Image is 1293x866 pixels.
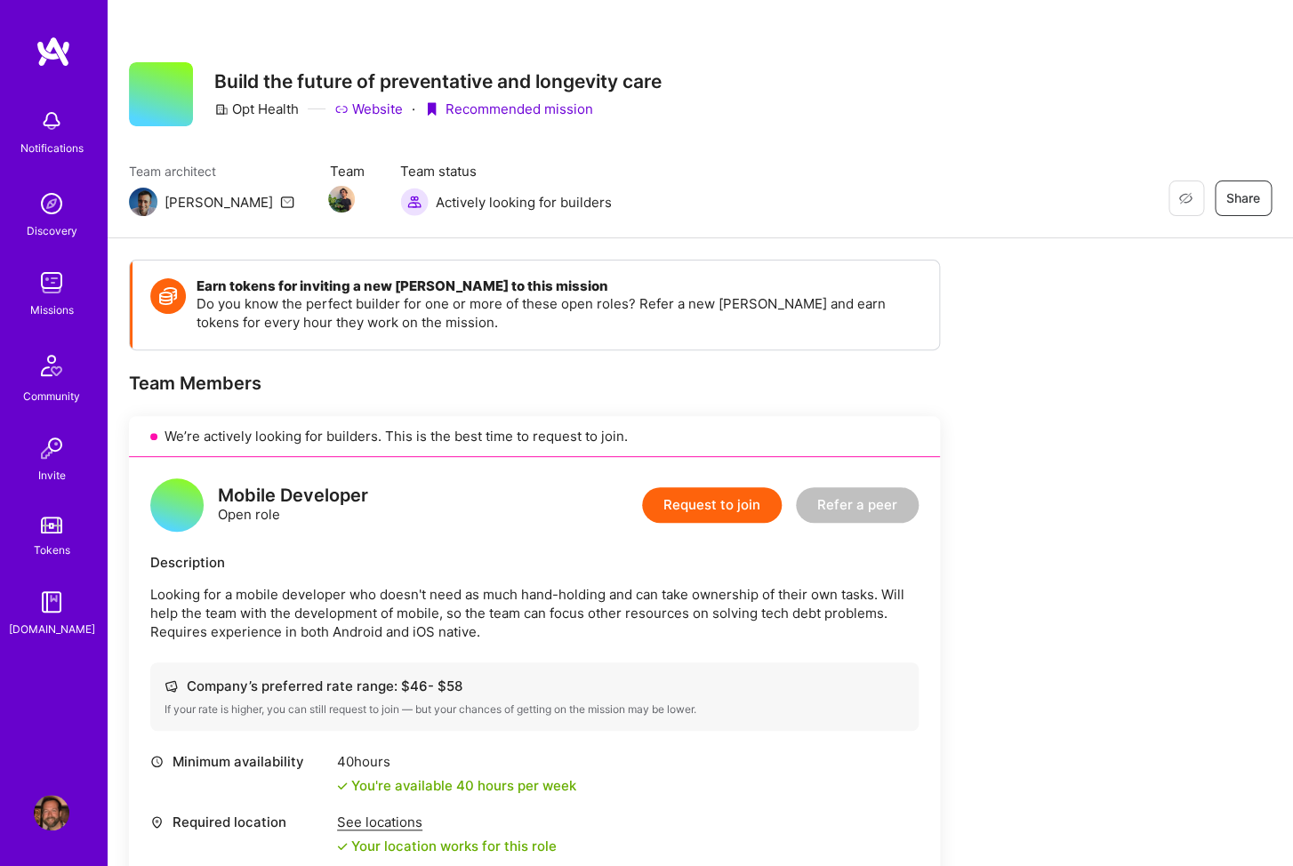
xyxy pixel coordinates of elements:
[412,100,415,118] div: ·
[1226,189,1260,207] span: Share
[129,188,157,216] img: Team Architect
[424,100,593,118] div: Recommended mission
[165,193,273,212] div: [PERSON_NAME]
[34,795,69,830] img: User Avatar
[337,841,348,852] i: icon Check
[330,162,365,180] span: Team
[337,837,557,855] div: Your location works for this role
[436,193,612,212] span: Actively looking for builders
[218,486,368,505] div: Mobile Developer
[129,372,940,395] div: Team Members
[197,294,921,332] p: Do you know the perfect builder for one or more of these open roles? Refer a new [PERSON_NAME] an...
[337,752,576,771] div: 40 hours
[150,553,919,572] div: Description
[796,487,919,523] button: Refer a peer
[328,186,355,212] img: Team Member Avatar
[218,486,368,524] div: Open role
[29,795,74,830] a: User Avatar
[400,188,429,216] img: Actively looking for builders
[334,100,403,118] a: Website
[330,184,353,214] a: Team Member Avatar
[129,162,294,180] span: Team architect
[20,139,84,157] div: Notifications
[150,752,328,771] div: Minimum availability
[1215,180,1272,216] button: Share
[400,162,612,180] span: Team status
[150,815,164,829] i: icon Location
[41,517,62,533] img: tokens
[1178,191,1193,205] i: icon EyeClosed
[150,585,919,641] p: Looking for a mobile developer who doesn't need as much hand-holding and can take ownership of th...
[337,776,576,795] div: You're available 40 hours per week
[150,813,328,831] div: Required location
[34,186,69,221] img: discovery
[38,466,66,485] div: Invite
[214,70,662,92] h3: Build the future of preventative and longevity care
[27,221,77,240] div: Discovery
[197,278,921,294] h4: Earn tokens for inviting a new [PERSON_NAME] to this mission
[424,102,438,116] i: icon PurpleRibbon
[9,620,95,638] div: [DOMAIN_NAME]
[34,265,69,301] img: teamwork
[34,541,70,559] div: Tokens
[337,813,557,831] div: See locations
[165,679,178,693] i: icon Cash
[34,103,69,139] img: bell
[30,301,74,319] div: Missions
[280,195,294,209] i: icon Mail
[165,702,904,717] div: If your rate is higher, you can still request to join — but your chances of getting on the missio...
[34,584,69,620] img: guide book
[214,100,299,118] div: Opt Health
[30,344,73,387] img: Community
[337,781,348,791] i: icon Check
[150,755,164,768] i: icon Clock
[129,416,940,457] div: We’re actively looking for builders. This is the best time to request to join.
[34,430,69,466] img: Invite
[642,487,782,523] button: Request to join
[23,387,80,405] div: Community
[165,677,904,695] div: Company’s preferred rate range: $ 46 - $ 58
[150,278,186,314] img: Token icon
[214,102,229,116] i: icon CompanyGray
[36,36,71,68] img: logo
